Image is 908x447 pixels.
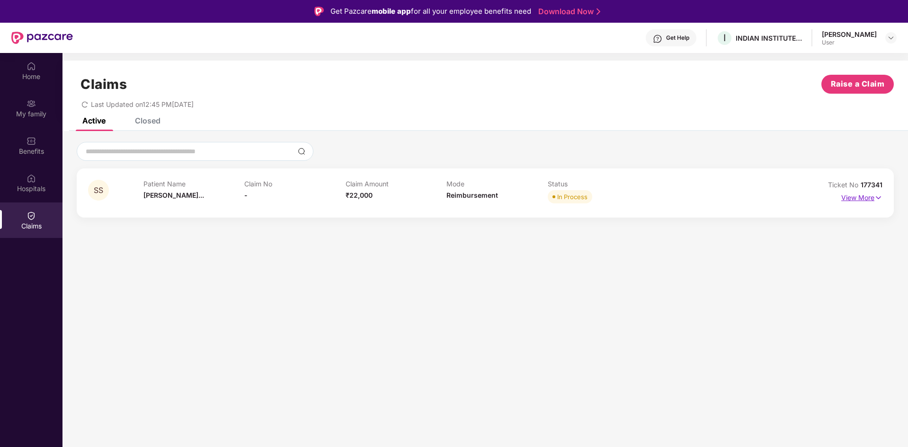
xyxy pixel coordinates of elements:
[82,116,106,125] div: Active
[596,7,600,17] img: Stroke
[298,148,305,155] img: svg+xml;base64,PHN2ZyBpZD0iU2VhcmNoLTMyeDMyIiB4bWxucz0iaHR0cDovL3d3dy53My5vcmcvMjAwMC9zdmciIHdpZH...
[736,34,802,43] div: INDIAN INSTITUTE OF PACKAGING
[538,7,597,17] a: Download Now
[27,136,36,146] img: svg+xml;base64,PHN2ZyBpZD0iQmVuZWZpdHMiIHhtbG5zPSJodHRwOi8vd3d3LnczLm9yZy8yMDAwL3N2ZyIgd2lkdGg9Ij...
[27,211,36,220] img: svg+xml;base64,PHN2ZyBpZD0iQ2xhaW0iIHhtbG5zPSJodHRwOi8vd3d3LnczLm9yZy8yMDAwL3N2ZyIgd2lkdGg9IjIwIi...
[244,180,346,188] p: Claim No
[27,61,36,71] img: svg+xml;base64,PHN2ZyBpZD0iSG9tZSIgeG1sbnM9Imh0dHA6Ly93d3cudzMub3JnLzIwMDAvc3ZnIiB3aWR0aD0iMjAiIG...
[91,100,194,108] span: Last Updated on 12:45 PM[DATE]
[346,191,373,199] span: ₹22,000
[557,192,588,202] div: In Process
[548,180,649,188] p: Status
[822,30,877,39] div: [PERSON_NAME]
[821,75,894,94] button: Raise a Claim
[346,180,447,188] p: Claim Amount
[446,180,548,188] p: Mode
[653,34,662,44] img: svg+xml;base64,PHN2ZyBpZD0iSGVscC0zMngzMiIgeG1sbnM9Imh0dHA6Ly93d3cudzMub3JnLzIwMDAvc3ZnIiB3aWR0aD...
[135,116,160,125] div: Closed
[666,34,689,42] div: Get Help
[143,191,204,199] span: [PERSON_NAME]...
[27,99,36,108] img: svg+xml;base64,PHN2ZyB3aWR0aD0iMjAiIGhlaWdodD0iMjAiIHZpZXdCb3g9IjAgMCAyMCAyMCIgZmlsbD0ibm9uZSIgeG...
[94,186,103,194] span: SS
[244,191,248,199] span: -
[723,32,726,44] span: I
[874,193,882,203] img: svg+xml;base64,PHN2ZyB4bWxucz0iaHR0cDovL3d3dy53My5vcmcvMjAwMC9zdmciIHdpZHRoPSIxNyIgaGVpZ2h0PSIxNy...
[861,181,882,189] span: 177341
[841,190,882,203] p: View More
[822,39,877,46] div: User
[27,174,36,183] img: svg+xml;base64,PHN2ZyBpZD0iSG9zcGl0YWxzIiB4bWxucz0iaHR0cDovL3d3dy53My5vcmcvMjAwMC9zdmciIHdpZHRoPS...
[11,32,73,44] img: New Pazcare Logo
[81,100,88,108] span: redo
[828,181,861,189] span: Ticket No
[330,6,531,17] div: Get Pazcare for all your employee benefits need
[446,191,498,199] span: Reimbursement
[314,7,324,16] img: Logo
[80,76,127,92] h1: Claims
[143,180,245,188] p: Patient Name
[831,78,885,90] span: Raise a Claim
[887,34,895,42] img: svg+xml;base64,PHN2ZyBpZD0iRHJvcGRvd24tMzJ4MzIiIHhtbG5zPSJodHRwOi8vd3d3LnczLm9yZy8yMDAwL3N2ZyIgd2...
[372,7,411,16] strong: mobile app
